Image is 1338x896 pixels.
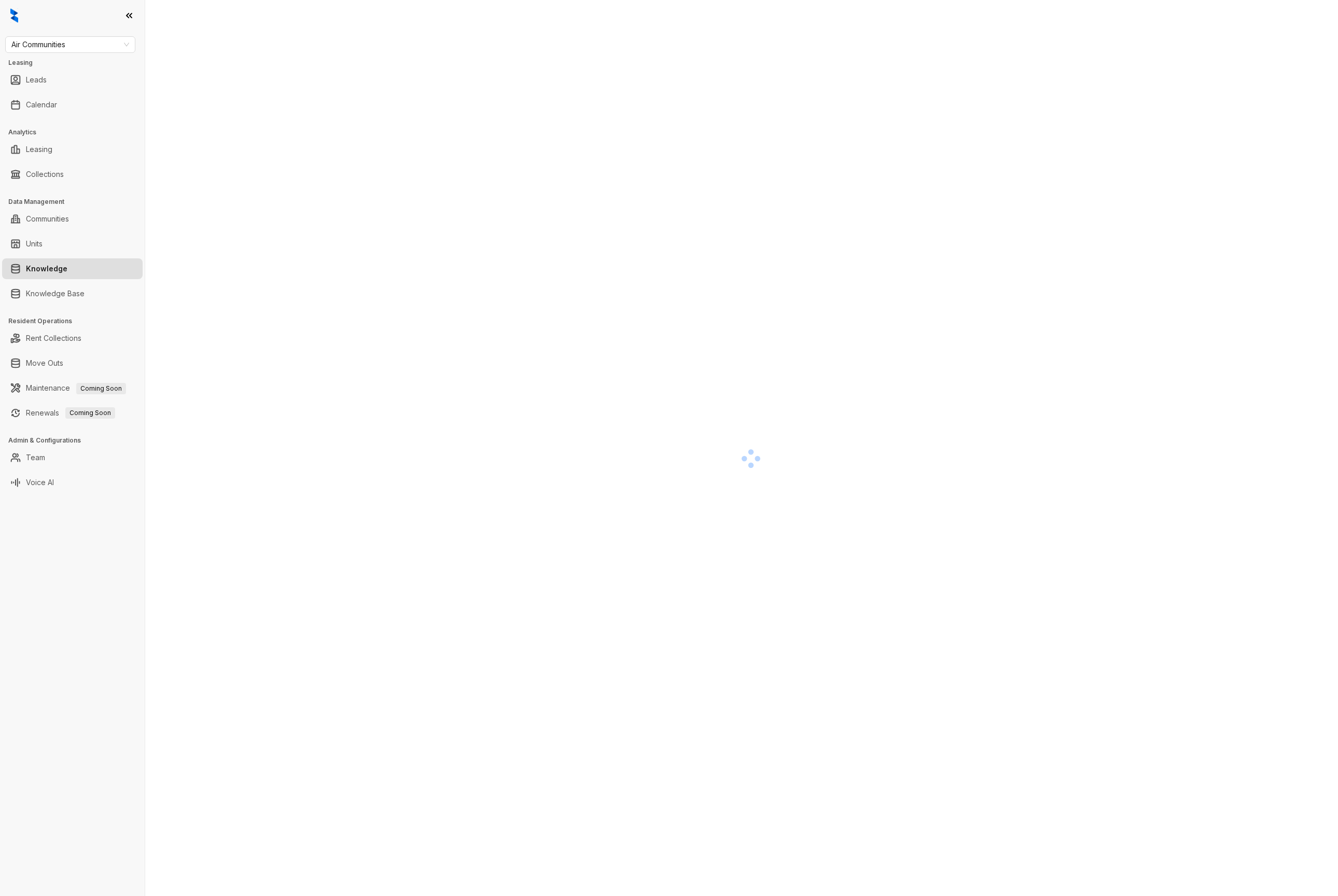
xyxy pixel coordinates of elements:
a: Communities [26,209,69,229]
li: Collections [2,164,143,185]
a: Calendar [26,94,57,115]
li: Knowledge [2,258,143,279]
img: logo [10,8,18,23]
li: Rent Collections [2,328,143,349]
a: Collections [26,164,64,185]
li: Units [2,233,143,254]
a: Knowledge [26,258,67,279]
li: Move Outs [2,353,143,374]
li: Leasing [2,139,143,160]
a: Knowledge Base [26,283,85,304]
a: Leasing [26,139,52,160]
li: Communities [2,209,143,229]
a: Move Outs [26,353,63,374]
h3: Analytics [8,128,145,137]
a: Units [26,233,43,254]
span: Coming Soon [65,407,115,419]
a: Voice AI [26,472,54,493]
li: Voice AI [2,472,143,493]
h3: Resident Operations [8,316,145,326]
li: Calendar [2,94,143,115]
a: Rent Collections [26,328,81,349]
h3: Admin & Configurations [8,436,145,445]
li: Leads [2,70,143,90]
li: Maintenance [2,378,143,398]
h3: Data Management [8,197,145,206]
h3: Leasing [8,58,145,67]
span: Air Communities [11,37,129,52]
a: Team [26,447,45,468]
li: Renewals [2,403,143,423]
a: RenewalsComing Soon [26,403,115,423]
li: Knowledge Base [2,283,143,304]
a: Leads [26,70,47,90]
li: Team [2,447,143,468]
span: Coming Soon [76,383,126,394]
